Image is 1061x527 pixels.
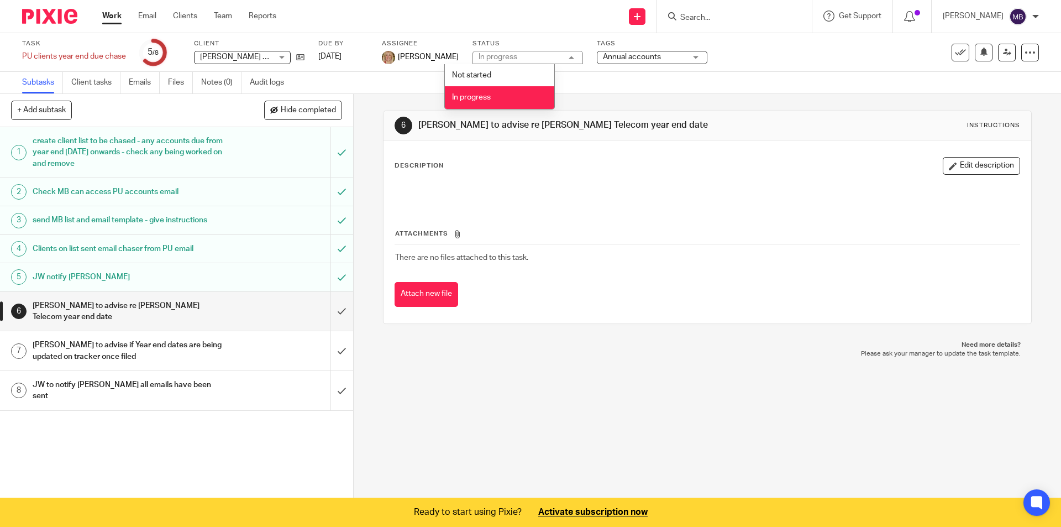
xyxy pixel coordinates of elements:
div: 6 [11,304,27,319]
span: Annual accounts [603,53,661,61]
img: JW%20photo.JPG [382,51,395,64]
span: Attachments [395,231,448,237]
a: Notes (0) [201,72,241,93]
span: Not started [452,71,491,79]
h1: Check MB can access PU accounts email [33,184,224,200]
p: Please ask your manager to update the task template. [394,349,1020,358]
small: /8 [153,50,159,56]
button: + Add subtask [11,101,72,119]
p: Need more details? [394,341,1020,349]
label: Task [22,39,126,48]
div: 6 [395,117,412,134]
span: [PERSON_NAME] [398,51,459,62]
div: 7 [11,343,27,359]
h1: send MB list and email template - give instructions [33,212,224,228]
label: Due by [318,39,368,48]
div: 4 [11,241,27,257]
div: 5 [11,269,27,285]
span: There are no files attached to this task. [395,254,528,262]
p: [PERSON_NAME] [943,11,1004,22]
h1: Clients on list sent email chaser from PU email [33,241,224,257]
h1: [PERSON_NAME] to advise re [PERSON_NAME] Telecom year end date [33,298,224,326]
a: Clients [173,11,197,22]
a: Reports [249,11,276,22]
div: 3 [11,213,27,228]
input: Search [679,13,779,23]
span: Get Support [839,12,881,20]
a: Work [102,11,122,22]
div: 5 [148,46,159,59]
span: Hide completed [281,106,336,115]
div: In progress [479,53,517,61]
label: Tags [597,39,707,48]
a: Audit logs [250,72,292,93]
div: Instructions [967,121,1020,130]
h1: [PERSON_NAME] to advise if Year end dates are being updated on tracker once filed [33,337,224,365]
label: Assignee [382,39,459,48]
h1: create client list to be chased - any accounts due from year end [DATE] onwards - check any being... [33,133,224,172]
p: Description [395,161,444,170]
label: Status [472,39,583,48]
img: svg%3E [1009,8,1027,25]
a: Email [138,11,156,22]
button: Edit description [943,157,1020,175]
div: 1 [11,145,27,160]
a: Team [214,11,232,22]
h1: [PERSON_NAME] to advise re [PERSON_NAME] Telecom year end date [418,119,731,131]
div: 8 [11,383,27,398]
div: PU clients year end due chase [22,51,126,62]
button: Hide completed [264,101,342,119]
span: In progress [452,93,491,101]
label: Client [194,39,304,48]
a: Subtasks [22,72,63,93]
a: Client tasks [71,72,120,93]
button: Attach new file [395,282,458,307]
span: [DATE] [318,53,342,60]
img: Pixie [22,9,77,24]
a: Files [168,72,193,93]
h1: JW notify [PERSON_NAME] [33,269,224,285]
span: [PERSON_NAME] Limited [200,53,288,61]
div: 2 [11,184,27,200]
h1: JW to notify [PERSON_NAME] all emails have been sent [33,377,224,405]
a: Emails [129,72,160,93]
